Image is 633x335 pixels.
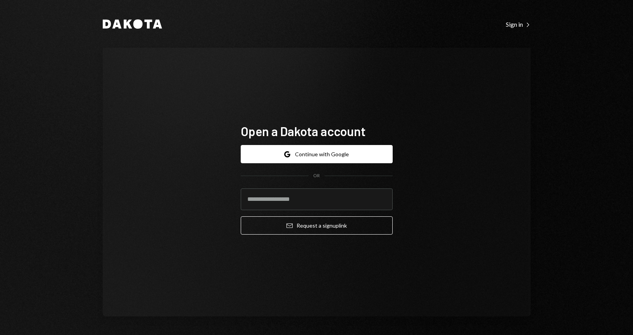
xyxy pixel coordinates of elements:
button: Request a signuplink [241,216,393,235]
a: Sign in [506,20,531,28]
h1: Open a Dakota account [241,123,393,139]
div: Sign in [506,21,531,28]
div: OR [313,173,320,179]
button: Continue with Google [241,145,393,163]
